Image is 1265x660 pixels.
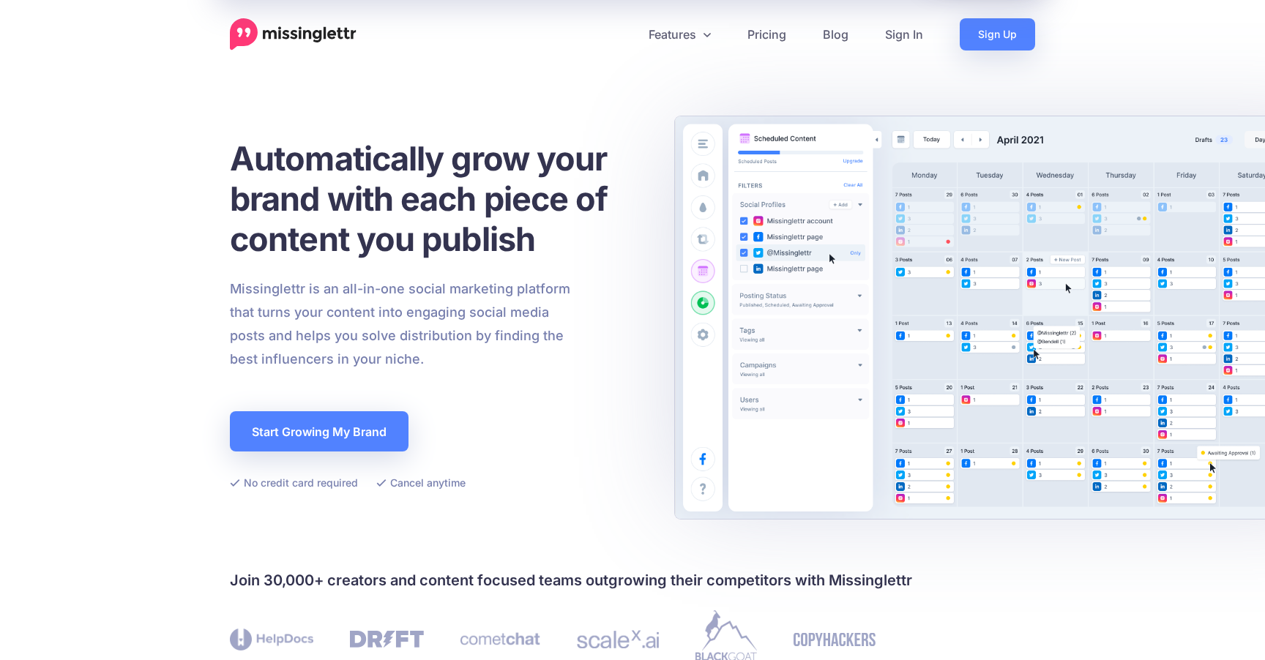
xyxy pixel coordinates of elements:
[376,473,466,492] li: Cancel anytime
[805,18,867,50] a: Blog
[230,277,571,371] p: Missinglettr is an all-in-one social marketing platform that turns your content into engaging soc...
[230,569,1035,592] h4: Join 30,000+ creators and content focused teams outgrowing their competitors with Missinglettr
[230,18,357,50] a: Home
[867,18,941,50] a: Sign In
[630,18,729,50] a: Features
[230,138,643,259] h1: Automatically grow your brand with each piece of content you publish
[230,411,408,451] a: Start Growing My Brand
[960,18,1035,50] a: Sign Up
[230,473,358,492] li: No credit card required
[729,18,805,50] a: Pricing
